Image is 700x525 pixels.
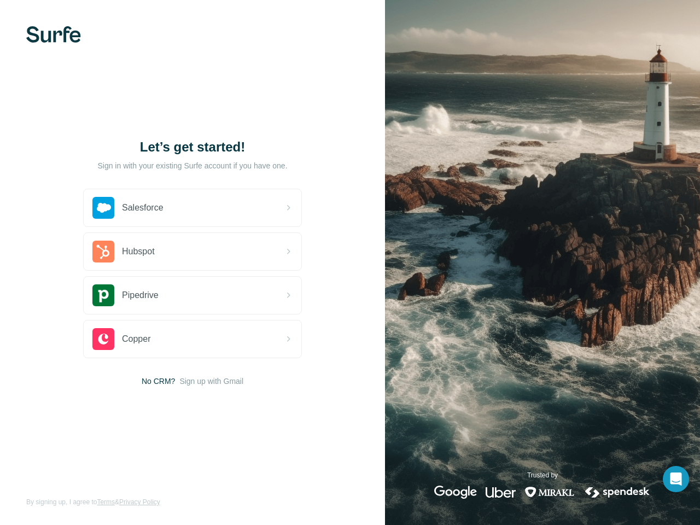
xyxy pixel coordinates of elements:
[584,486,651,499] img: spendesk's logo
[122,332,150,346] span: Copper
[663,466,689,492] div: Open Intercom Messenger
[524,486,575,499] img: mirakl's logo
[92,284,114,306] img: pipedrive's logo
[122,289,159,302] span: Pipedrive
[119,498,160,506] a: Privacy Policy
[26,26,81,43] img: Surfe's logo
[527,470,558,480] p: Trusted by
[434,486,477,499] img: google's logo
[486,486,516,499] img: uber's logo
[97,498,115,506] a: Terms
[97,160,287,171] p: Sign in with your existing Surfe account if you have one.
[26,497,160,507] span: By signing up, I agree to &
[142,376,175,387] span: No CRM?
[92,241,114,262] img: hubspot's logo
[92,328,114,350] img: copper's logo
[122,201,164,214] span: Salesforce
[92,197,114,219] img: salesforce's logo
[83,138,302,156] h1: Let’s get started!
[122,245,155,258] span: Hubspot
[179,376,243,387] button: Sign up with Gmail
